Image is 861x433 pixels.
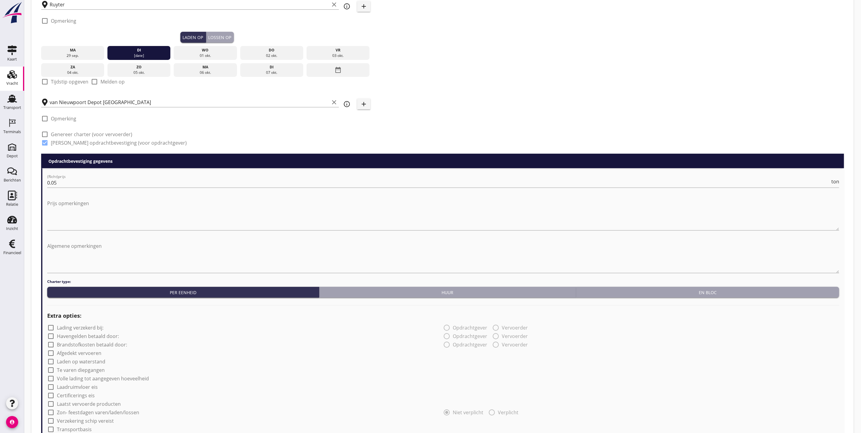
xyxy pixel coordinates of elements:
label: Lading verzekerd bij: [57,325,104,331]
i: account_circle [6,416,18,428]
div: zo [109,64,169,70]
label: [PERSON_NAME] opdrachtbevestiging (voor opdrachtgever) [51,140,187,146]
div: 01 okt. [175,53,235,58]
input: (Richt)prijs [47,178,830,188]
button: Per eenheid [47,287,319,298]
button: Lossen op [206,32,234,43]
div: Inzicht [6,227,18,231]
label: Brandstofkosten betaald door: [57,342,127,348]
label: Laden op waterstand [57,359,105,365]
label: Volle lading tot aangegeven hoeveelheid [57,376,149,382]
img: logo-small.a267ee39.svg [1,2,23,24]
h4: Charter type: [47,279,839,284]
label: Transportbasis [57,426,92,432]
div: wo [175,48,235,53]
label: Verzekering schip vereist [57,418,114,424]
div: 05 okt. [109,70,169,75]
div: vr [308,48,368,53]
i: add [360,3,367,10]
div: Vracht [6,81,18,85]
div: Transport [3,106,21,110]
i: clear [330,99,338,106]
label: Te varen diepgangen [57,367,105,373]
h2: Extra opties: [47,312,839,320]
div: 03 okt. [308,53,368,58]
div: ma [175,64,235,70]
i: info_outline [343,3,350,10]
i: add [360,100,367,108]
button: Huur [319,287,577,298]
button: Laden op [180,32,206,43]
label: Melden op [100,79,125,85]
div: do [242,48,302,53]
span: ton [831,179,839,184]
div: Kaart [7,57,17,61]
div: 07 okt. [242,70,302,75]
label: Laadruimvloer eis [57,384,98,390]
div: ma [43,48,103,53]
button: En bloc [576,287,839,298]
div: 29 sep. [43,53,103,58]
div: Laden op [183,34,203,41]
label: Zon- feestdagen varen/laden/lossen [57,409,139,415]
div: 06 okt. [175,70,235,75]
div: di [242,64,302,70]
div: 04 okt. [43,70,103,75]
div: 02 okt. [242,53,302,58]
label: Afgedekt vervoeren [57,350,101,356]
label: Genereer charter (voor vervoerder) [51,131,132,137]
label: Havengelden betaald door: [57,333,119,339]
div: En bloc [579,289,837,296]
div: Relatie [6,202,18,206]
div: [DATE] [109,53,169,58]
div: Lossen op [209,34,232,41]
div: di [109,48,169,53]
div: Per eenheid [50,289,317,296]
i: info_outline [343,100,350,108]
textarea: Prijs opmerkingen [47,198,839,230]
label: Laatst vervoerde producten [57,401,121,407]
div: Financieel [3,251,21,255]
i: clear [330,1,338,8]
label: Certificerings eis [57,392,95,399]
div: Berichten [4,178,21,182]
div: Depot [7,154,18,158]
textarea: Algemene opmerkingen [47,241,839,273]
label: Opmerking [51,116,76,122]
div: za [43,64,103,70]
input: Losplaats [50,97,329,107]
div: Terminals [3,130,21,134]
div: Huur [322,289,574,296]
i: date_range [334,64,342,75]
label: Opmerking [51,18,76,24]
label: Tijdstip opgeven [51,79,88,85]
